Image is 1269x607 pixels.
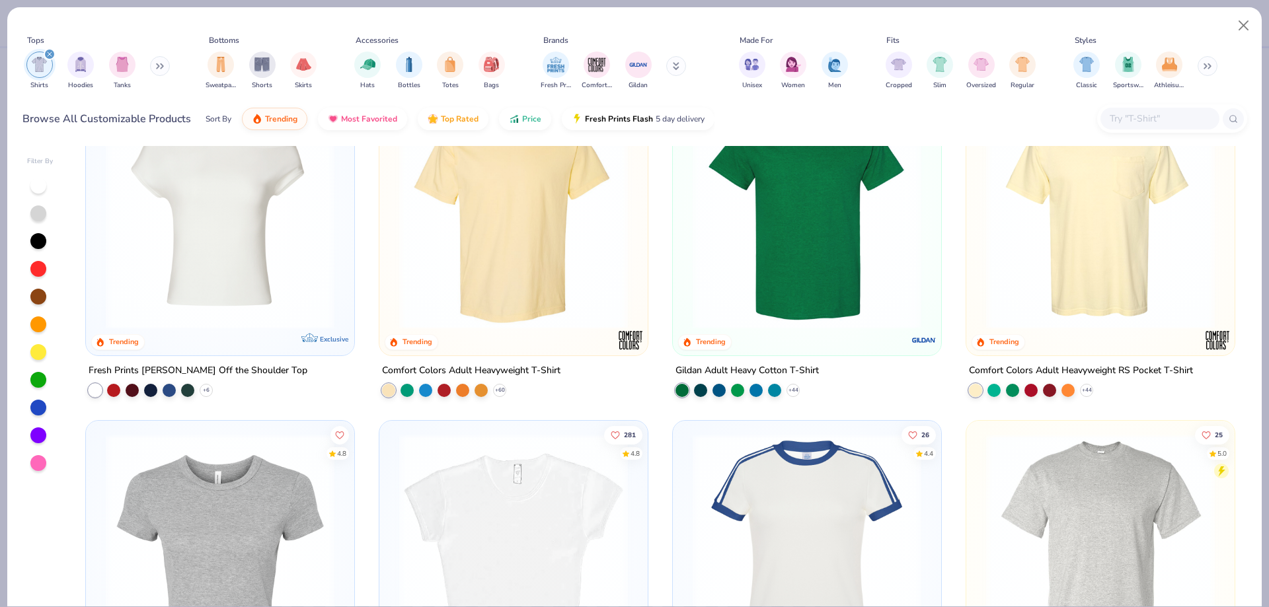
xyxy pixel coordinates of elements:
button: filter button [1073,52,1100,90]
div: Comfort Colors Adult Heavyweight RS Pocket T-Shirt [969,363,1193,379]
div: filter for Slim [927,52,953,90]
button: filter button [354,52,381,90]
div: filter for Totes [437,52,463,90]
button: Fresh Prints Flash5 day delivery [562,108,714,130]
button: Like [902,425,936,444]
button: filter button [582,52,612,90]
button: Top Rated [418,108,488,130]
div: filter for Shirts [26,52,53,90]
span: Skirts [295,81,312,90]
button: filter button [822,52,848,90]
button: filter button [479,52,505,90]
img: Oversized Image [974,57,989,72]
span: Slim [933,81,946,90]
button: filter button [780,52,806,90]
div: Brands [543,34,568,46]
span: 26 [921,431,929,438]
div: Fresh Prints [PERSON_NAME] Off the Shoulder Top [89,363,307,379]
img: Men Image [827,57,842,72]
img: Regular Image [1015,57,1030,72]
div: Fits [886,34,900,46]
button: filter button [1113,52,1143,90]
button: Close [1231,13,1256,38]
div: filter for Sweatpants [206,52,236,90]
img: most_fav.gif [328,114,338,124]
img: Fresh Prints Image [546,55,566,75]
span: 281 [624,431,636,438]
div: Browse All Customizable Products [22,111,191,127]
div: filter for Hats [354,52,381,90]
button: filter button [927,52,953,90]
span: Unisex [742,81,762,90]
span: Bottles [398,81,420,90]
img: Bottles Image [402,57,416,72]
div: Accessories [356,34,399,46]
span: Shorts [252,81,272,90]
button: filter button [886,52,912,90]
img: Slim Image [933,57,947,72]
div: Sort By [206,113,231,125]
div: Filter By [27,157,54,166]
div: Tops [27,34,44,46]
span: Oversized [966,81,996,90]
span: Fresh Prints Flash [585,114,653,124]
span: Shirts [30,81,48,90]
img: Hats Image [360,57,375,72]
div: Comfort Colors Adult Heavyweight T-Shirt [382,363,560,379]
div: filter for Regular [1009,52,1036,90]
img: Women Image [786,57,801,72]
div: Styles [1075,34,1096,46]
button: Like [604,425,642,444]
span: + 6 [203,386,210,394]
div: filter for Sportswear [1113,52,1143,90]
span: Fresh Prints [541,81,571,90]
span: Cropped [886,81,912,90]
div: filter for Shorts [249,52,276,90]
span: Top Rated [441,114,479,124]
div: filter for Bottles [396,52,422,90]
button: filter button [437,52,463,90]
button: filter button [26,52,53,90]
button: filter button [625,52,652,90]
img: Comfort Colors logo [1204,327,1230,353]
img: 284e3bdb-833f-4f21-a3b0-720291adcbd9 [980,100,1221,329]
div: 5.0 [1217,448,1227,458]
span: + 44 [788,386,798,394]
div: 4.4 [924,448,933,458]
button: filter button [1009,52,1036,90]
span: Price [522,114,541,124]
div: filter for Classic [1073,52,1100,90]
div: filter for Gildan [625,52,652,90]
img: Cropped Image [891,57,906,72]
img: TopRated.gif [428,114,438,124]
div: filter for Comfort Colors [582,52,612,90]
div: filter for Women [780,52,806,90]
span: Gildan [629,81,648,90]
span: Exclusive [320,335,348,343]
img: trending.gif [252,114,262,124]
div: filter for Bags [479,52,505,90]
div: filter for Men [822,52,848,90]
div: 4.8 [338,448,347,458]
img: Athleisure Image [1162,57,1177,72]
img: Gildan logo [911,327,937,353]
span: Most Favorited [341,114,397,124]
span: Totes [442,81,459,90]
img: Skirts Image [296,57,311,72]
button: filter button [67,52,94,90]
div: filter for Fresh Prints [541,52,571,90]
div: filter for Athleisure [1154,52,1184,90]
span: Classic [1076,81,1097,90]
span: Hoodies [68,81,93,90]
div: filter for Oversized [966,52,996,90]
img: Bags Image [484,57,498,72]
div: Bottoms [209,34,239,46]
img: e55d29c3-c55d-459c-bfd9-9b1c499ab3c6 [634,100,876,329]
button: filter button [249,52,276,90]
input: Try "T-Shirt" [1108,111,1210,126]
span: Trending [265,114,297,124]
span: 5 day delivery [656,112,705,127]
div: filter for Unisex [739,52,765,90]
span: Women [781,81,805,90]
span: + 44 [1081,386,1091,394]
